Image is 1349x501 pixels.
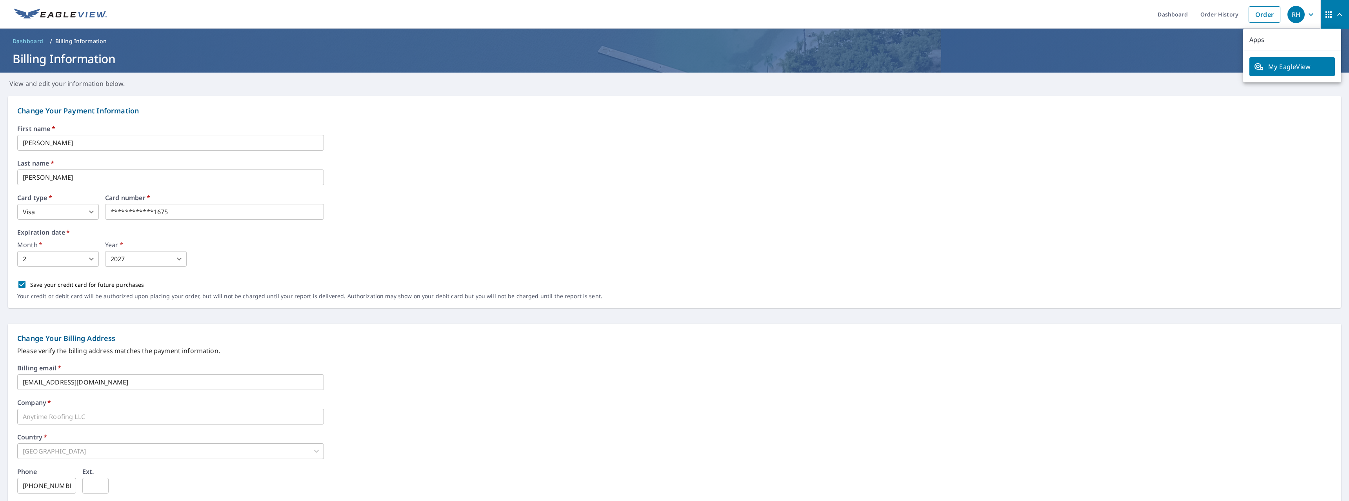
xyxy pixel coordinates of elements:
label: First name [17,126,1332,132]
h1: Billing Information [9,51,1340,67]
label: Billing email [17,365,61,371]
label: Year [105,242,187,248]
div: 2027 [105,251,187,267]
label: Ext. [82,468,94,475]
a: Dashboard [9,35,47,47]
label: Card type [17,195,99,201]
div: RH [1287,6,1305,23]
p: Apps [1243,29,1341,51]
span: Dashboard [13,37,44,45]
nav: breadcrumb [9,35,1340,47]
p: Please verify the billing address matches the payment information. [17,346,1332,355]
label: Month [17,242,99,248]
label: Phone [17,468,37,475]
a: My EagleView [1249,57,1335,76]
span: My EagleView [1254,62,1330,71]
a: Order [1249,6,1280,23]
img: EV Logo [14,9,107,20]
div: Visa [17,204,99,220]
div: [GEOGRAPHIC_DATA] [17,443,324,459]
label: Last name [17,160,1332,166]
li: / [50,36,52,46]
p: Change Your Payment Information [17,106,1332,116]
p: Your credit or debit card will be authorized upon placing your order, but will not be charged unt... [17,293,602,300]
p: Billing Information [55,37,107,45]
label: Company [17,399,51,406]
label: Country [17,434,47,440]
label: Card number [105,195,324,201]
p: Save your credit card for future purchases [30,281,144,289]
p: Change Your Billing Address [17,333,1332,344]
label: Expiration date [17,229,1332,235]
div: 2 [17,251,99,267]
